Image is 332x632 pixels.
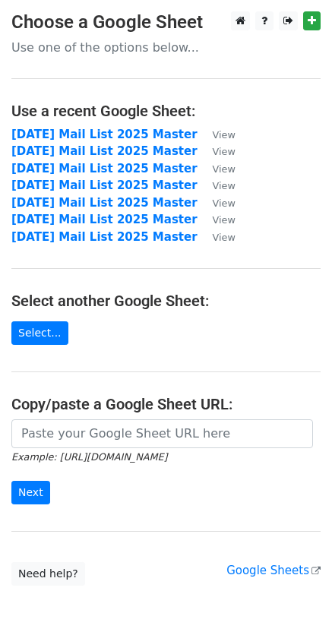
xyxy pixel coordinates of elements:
[11,213,198,226] a: [DATE] Mail List 2025 Master
[198,230,236,244] a: View
[11,162,198,175] a: [DATE] Mail List 2025 Master
[11,144,198,158] a: [DATE] Mail List 2025 Master
[11,451,167,463] small: Example: [URL][DOMAIN_NAME]
[11,562,85,586] a: Need help?
[11,39,321,55] p: Use one of the options below...
[213,180,236,191] small: View
[198,213,236,226] a: View
[213,146,236,157] small: View
[11,196,198,210] a: [DATE] Mail List 2025 Master
[11,230,198,244] a: [DATE] Mail List 2025 Master
[213,197,236,209] small: View
[213,129,236,141] small: View
[11,321,68,345] a: Select...
[213,163,236,175] small: View
[198,162,236,175] a: View
[11,179,198,192] a: [DATE] Mail List 2025 Master
[11,395,321,413] h4: Copy/paste a Google Sheet URL:
[226,564,321,577] a: Google Sheets
[11,128,198,141] a: [DATE] Mail List 2025 Master
[198,128,236,141] a: View
[11,11,321,33] h3: Choose a Google Sheet
[213,232,236,243] small: View
[11,419,313,448] input: Paste your Google Sheet URL here
[198,144,236,158] a: View
[11,292,321,310] h4: Select another Google Sheet:
[198,179,236,192] a: View
[198,196,236,210] a: View
[213,214,236,226] small: View
[11,481,50,504] input: Next
[11,102,321,120] h4: Use a recent Google Sheet:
